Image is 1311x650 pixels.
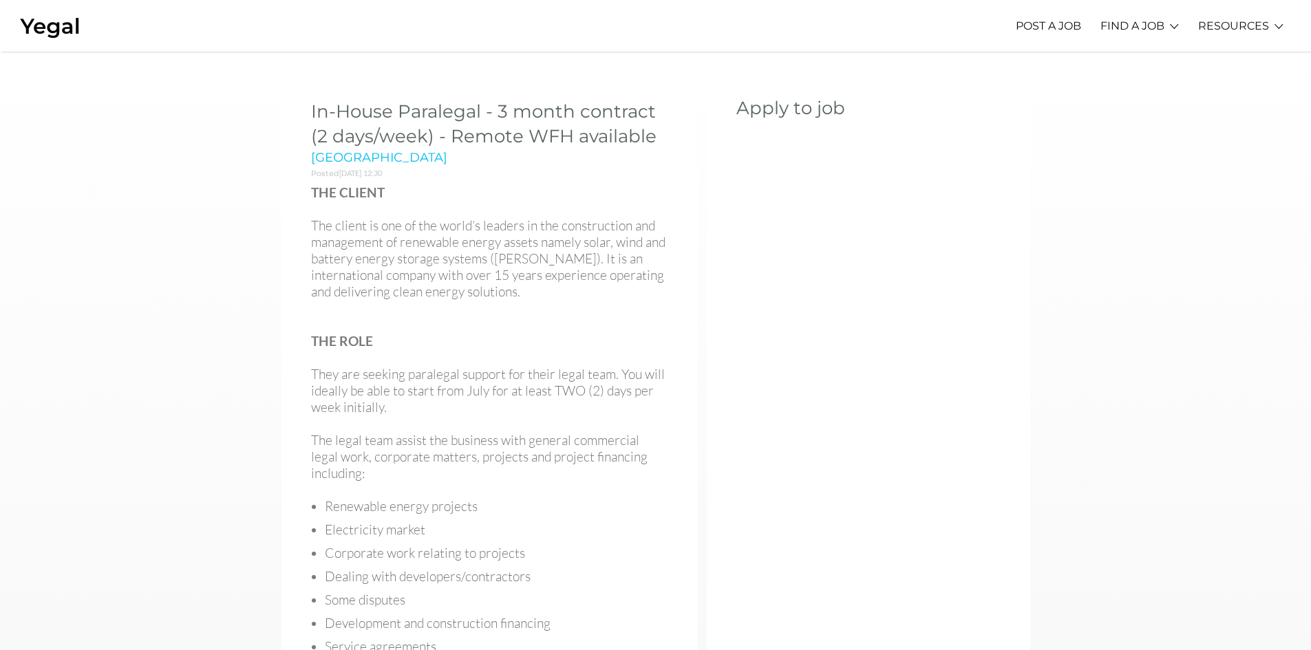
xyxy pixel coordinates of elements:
[311,184,385,200] strong: THE CLIENT
[736,99,1001,117] h2: Apply to job
[325,498,668,514] li: Renewable energy projects
[325,521,668,538] li: Electricity market
[311,366,668,415] p: They are seeking paralegal support for their legal team. You will ideally be able to start from J...
[311,169,668,177] h6: Posted
[311,99,668,149] h2: In-House Paralegal - 3 month contract (2 days/week) - Remote WFH available
[325,592,668,608] li: Some disputes
[325,615,668,631] li: Development and construction financing
[311,217,668,300] p: The client is one of the world’s leaders in the construction and management of renewable energy a...
[311,149,668,166] h5: [GEOGRAPHIC_DATA]
[325,568,668,585] li: Dealing with developers/contractors
[311,432,668,481] p: The legal team assist the business with general commercial legal work, corporate matters, project...
[1016,7,1081,45] a: POST A JOB
[1100,7,1164,45] a: FIND A JOB
[311,333,373,349] strong: THE ROLE
[339,169,361,177] span: [DATE]
[363,169,382,177] span: 12:30
[1198,7,1269,45] a: RESOURCES
[325,545,668,561] li: Corporate work relating to projects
